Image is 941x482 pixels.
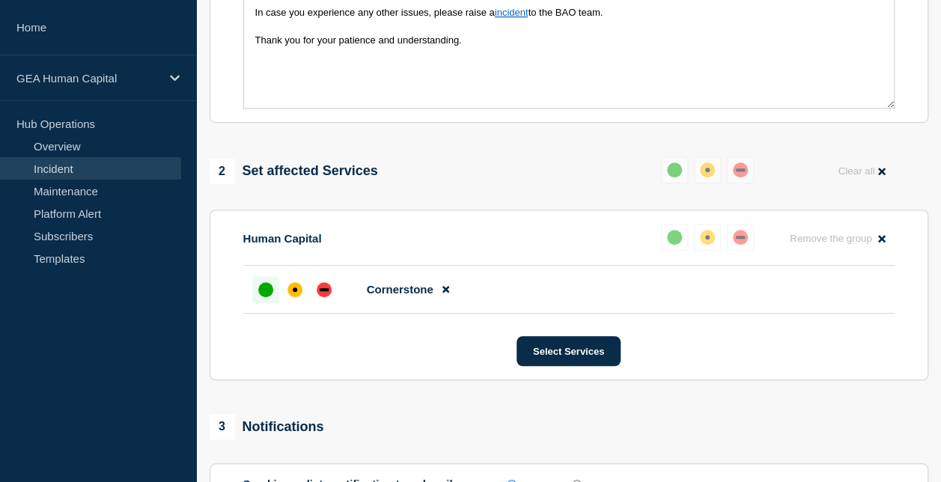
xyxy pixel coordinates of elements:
button: Select Services [517,336,621,366]
span: In case you experience any other issues, please raise a [255,7,495,18]
p: GEA Human Capital [16,72,160,85]
span: Remove the group [790,233,872,244]
button: down [727,156,754,183]
button: Clear all [829,156,894,186]
div: down [733,162,748,177]
span: 3 [210,414,235,439]
button: Remove the group [781,224,895,253]
p: Human Capital [243,232,322,245]
div: up [667,230,682,245]
a: incident [495,7,529,18]
div: affected [287,282,302,297]
span: Thank you for your patience and understanding. [255,34,462,46]
div: affected [700,162,715,177]
button: affected [694,156,721,183]
span: to the BAO team. [528,7,603,18]
div: Notifications [210,414,324,439]
div: up [258,282,273,297]
div: Set affected Services [210,159,378,184]
div: down [317,282,332,297]
div: down [733,230,748,245]
div: up [667,162,682,177]
button: affected [694,224,721,251]
span: Cornerstone [367,283,433,296]
span: 2 [210,159,235,184]
button: up [661,156,688,183]
button: down [727,224,754,251]
div: affected [700,230,715,245]
button: up [661,224,688,251]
